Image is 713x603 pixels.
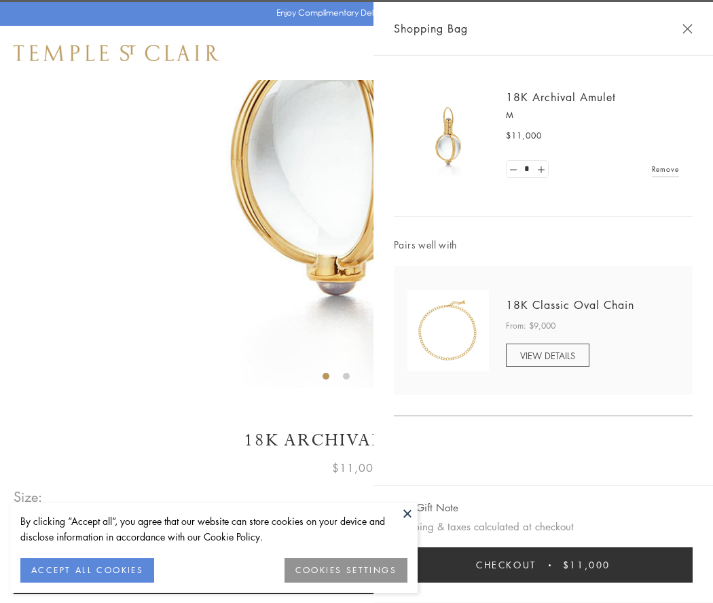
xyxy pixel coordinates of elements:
[534,161,547,178] a: Set quantity to 2
[506,297,634,312] a: 18K Classic Oval Chain
[394,547,693,583] button: Checkout $11,000
[14,486,43,508] span: Size:
[506,129,542,143] span: $11,000
[394,237,693,253] span: Pairs well with
[285,558,407,583] button: COOKIES SETTINGS
[476,558,536,572] span: Checkout
[14,428,699,452] h1: 18K Archival Amulet
[394,499,458,516] button: Add Gift Note
[332,459,381,477] span: $11,000
[506,319,555,333] span: From: $9,000
[20,558,154,583] button: ACCEPT ALL COOKIES
[407,95,489,177] img: 18K Archival Amulet
[506,90,616,105] a: 18K Archival Amulet
[682,24,693,34] button: Close Shopping Bag
[407,290,489,371] img: N88865-OV18
[520,349,575,362] span: VIEW DETAILS
[506,109,679,122] p: M
[563,558,610,572] span: $11,000
[652,162,679,177] a: Remove
[276,6,431,20] p: Enjoy Complimentary Delivery & Returns
[507,161,520,178] a: Set quantity to 0
[394,518,693,535] p: Shipping & taxes calculated at checkout
[14,45,219,61] img: Temple St. Clair
[20,513,407,545] div: By clicking “Accept all”, you agree that our website can store cookies on your device and disclos...
[506,344,589,367] a: VIEW DETAILS
[394,20,468,37] span: Shopping Bag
